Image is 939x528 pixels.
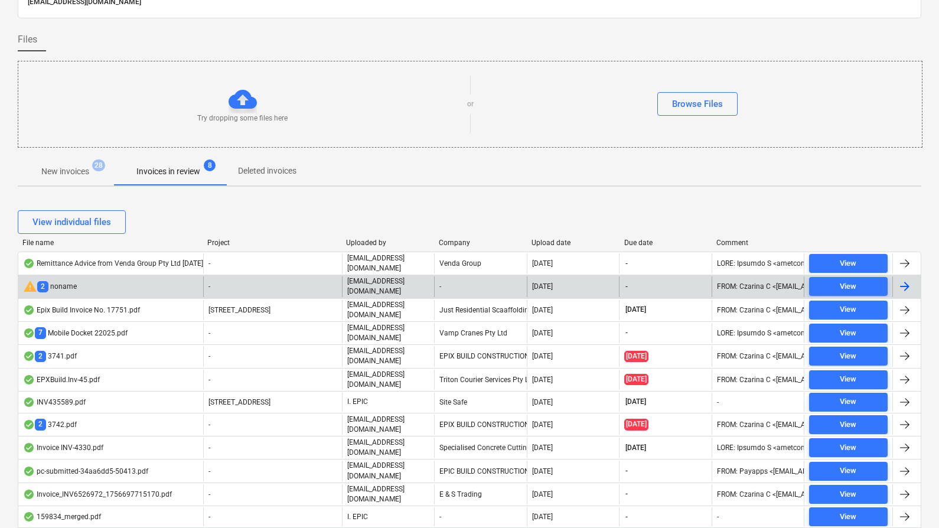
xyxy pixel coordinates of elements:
[23,443,35,452] div: OCR finished
[532,282,553,291] div: [DATE]
[347,276,429,296] p: [EMAIL_ADDRESS][DOMAIN_NAME]
[23,467,148,476] div: pc-submitted-34aa6dd5-50413.pdf
[624,282,629,292] span: -
[624,305,647,315] span: [DATE]
[35,351,46,362] span: 2
[434,370,526,390] div: Triton Courier Services Pty Ltd
[532,398,553,406] div: [DATE]
[809,277,888,296] button: View
[840,464,856,478] div: View
[809,415,888,434] button: View
[23,490,35,499] div: OCR finished
[809,370,888,389] button: View
[347,346,429,366] p: [EMAIL_ADDRESS][DOMAIN_NAME]
[23,512,101,522] div: 159834_merged.pdf
[347,512,368,522] p: I. EPIC
[434,323,526,343] div: Vamp Cranes Pty Ltd
[208,352,210,360] span: -
[840,418,856,432] div: View
[23,305,35,315] div: OCR finished
[208,421,210,429] span: -
[532,513,553,521] div: [DATE]
[624,397,647,407] span: [DATE]
[624,443,647,453] span: [DATE]
[624,374,648,385] span: [DATE]
[840,327,856,340] div: View
[347,370,429,390] p: [EMAIL_ADDRESS][DOMAIN_NAME]
[347,415,429,435] p: [EMAIL_ADDRESS][DOMAIN_NAME]
[208,490,210,498] span: -
[23,375,100,384] div: EPXBuild.Inv-45.pdf
[22,239,198,247] div: File name
[18,61,922,148] div: Try dropping some files hereorBrowse Files
[809,347,888,366] button: View
[23,259,35,268] div: OCR finished
[23,490,172,499] div: Invoice_INV6526972_1756697715170.pdf
[207,239,337,247] div: Project
[23,305,140,315] div: Epix Build Invoice No. 17751.pdf
[23,351,35,361] div: OCR finished
[23,443,103,452] div: Invoice INV-4330.pdf
[208,398,270,406] span: 76 Beach Rd, Sandringham
[840,441,856,455] div: View
[624,259,629,269] span: -
[434,276,526,296] div: -
[434,461,526,481] div: EPIC BUILD CONSTRUCTION GROUP
[840,350,856,363] div: View
[347,461,429,481] p: [EMAIL_ADDRESS][DOMAIN_NAME]
[41,165,89,178] p: New invoices
[532,259,553,268] div: [DATE]
[840,395,856,409] div: View
[23,420,35,429] div: OCR finished
[809,324,888,343] button: View
[434,438,526,458] div: Specialised Concrete Cutting & Drilling Pty Ltd
[624,512,629,522] span: -
[32,214,111,230] div: View individual files
[809,254,888,273] button: View
[208,329,210,337] span: -
[840,303,856,317] div: View
[23,279,77,294] div: noname
[532,467,553,475] div: [DATE]
[840,280,856,294] div: View
[434,253,526,273] div: Venda Group
[208,259,210,268] span: -
[840,257,856,270] div: View
[434,393,526,412] div: Site Safe
[840,488,856,501] div: View
[208,282,210,291] span: -
[23,327,128,338] div: Mobile Docket 22025.pdf
[532,239,615,247] div: Upload date
[840,510,856,524] div: View
[347,438,429,458] p: [EMAIL_ADDRESS][DOMAIN_NAME]
[23,259,216,268] div: Remittance Advice from Venda Group Pty Ltd [DATE].pdf
[208,444,210,452] span: -
[717,398,719,406] div: -
[624,466,629,476] span: -
[467,99,474,109] p: or
[208,306,270,314] span: 76 Beach Rd, Sandringham
[672,96,723,112] div: Browse Files
[716,239,800,247] div: Comment
[23,328,35,338] div: OCR finished
[23,397,86,407] div: INV435589.pdf
[347,397,368,407] p: I. EPIC
[809,438,888,457] button: View
[809,485,888,504] button: View
[532,490,553,498] div: [DATE]
[18,32,37,47] span: Files
[809,393,888,412] button: View
[347,323,429,343] p: [EMAIL_ADDRESS][DOMAIN_NAME]
[35,419,46,430] span: 2
[434,300,526,320] div: Just Residential Scaaffolding
[532,352,553,360] div: [DATE]
[532,376,553,384] div: [DATE]
[238,165,296,177] p: Deleted invoices
[204,159,216,171] span: 8
[624,239,707,247] div: Due date
[809,507,888,526] button: View
[37,281,48,292] span: 2
[439,239,522,247] div: Company
[208,376,210,384] span: -
[23,279,37,294] span: warning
